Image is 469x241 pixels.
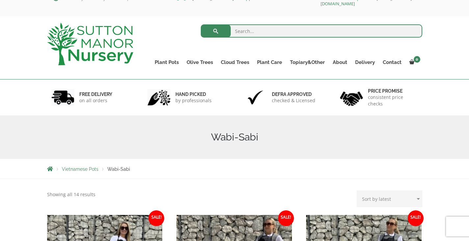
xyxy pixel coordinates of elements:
[47,191,95,198] p: Showing all 14 results
[175,91,212,97] h6: hand picked
[357,191,422,207] select: Shop order
[217,58,253,67] a: Cloud Trees
[151,58,183,67] a: Plant Pots
[272,97,315,104] p: checked & Licensed
[175,97,212,104] p: by professionals
[329,58,351,67] a: About
[47,166,422,171] nav: Breadcrumbs
[286,58,329,67] a: Topiary&Other
[79,97,112,104] p: on all orders
[351,58,379,67] a: Delivery
[379,58,405,67] a: Contact
[148,210,164,226] span: Sale!
[79,91,112,97] h6: FREE DELIVERY
[272,91,315,97] h6: Defra approved
[408,210,424,226] span: Sale!
[340,87,363,107] img: 4.jpg
[107,166,130,172] span: Wabi-Sabi
[368,94,418,107] p: consistent price checks
[51,89,74,106] img: 1.jpg
[244,89,267,106] img: 3.jpg
[147,89,170,106] img: 2.jpg
[47,23,133,65] img: logo
[47,131,422,143] h1: Wabi-Sabi
[414,56,420,63] span: 0
[183,58,217,67] a: Olive Trees
[253,58,286,67] a: Plant Care
[278,210,294,226] span: Sale!
[201,24,422,38] input: Search...
[368,88,418,94] h6: Price promise
[405,58,422,67] a: 0
[62,166,98,172] a: Vietnamese Pots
